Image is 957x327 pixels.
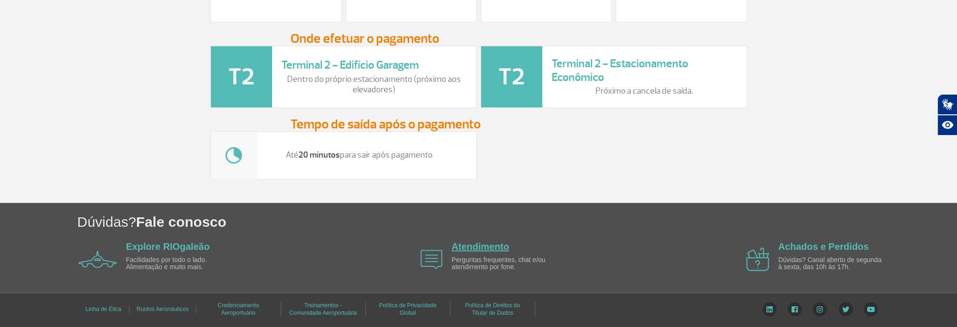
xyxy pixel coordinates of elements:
a: Política de Privacidade Global [379,299,436,319]
p: Próximo a cancela de saída. [552,86,737,96]
img: Instagram [812,302,827,316]
img: Facebook [788,302,802,316]
img: t2-icone.png [211,46,272,107]
a: Linha de Ética [85,303,121,316]
a: Política de Direitos do Titular de Dados [465,299,520,319]
a: Ruídos Aeronáuticos [137,303,189,316]
p: Até para sair após pagamento [266,150,452,160]
img: airplane icon [420,250,442,269]
img: airplane icon [79,251,117,268]
button: Abrir tradutor de língua de sinais. [937,94,957,115]
h3: Terminal 2 - Edifício Garagem [281,58,467,72]
img: airplane icon [746,247,769,271]
p: Dúvidas? Canal aberto de segunda à sexta, das 10h às 17h. [778,256,886,271]
span: Fale conosco [136,214,226,230]
a: Atendimento [451,241,509,252]
a: Credenciamento Aeroportuário [217,299,259,319]
a: Achados e Perdidos [778,241,869,252]
p: Perguntas frequentes, chat e/ou atendimento por fone. [451,256,560,271]
img: tempo.jpg [211,132,257,179]
img: LinkedIn [762,302,777,316]
a: Treinamentos - Comunidade Aeroportuária [290,299,357,319]
button: Abrir recursos assistivos. [937,115,957,136]
div: Plugin de acessibilidade da Hand Talk. [937,94,957,136]
p: Facilidades por todo o lado. Alimentação e muito mais. [126,256,234,271]
strong: 20 minutos [298,150,340,160]
p: Dentro do próprio estacionamento (próximo aos elevadores) [281,74,467,95]
h3: Tempo de saída após o pagamento [290,117,667,131]
img: Twitter [838,302,853,316]
h1: Dúvidas? [77,212,957,231]
img: YouTube [864,302,878,316]
h3: Onde efetuar o pagamento [290,32,667,46]
img: t2-icone.png [481,46,542,107]
h3: Terminal 2 - Estacionamento Econômico [552,57,737,84]
a: Explore RIOgaleão [126,241,210,252]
